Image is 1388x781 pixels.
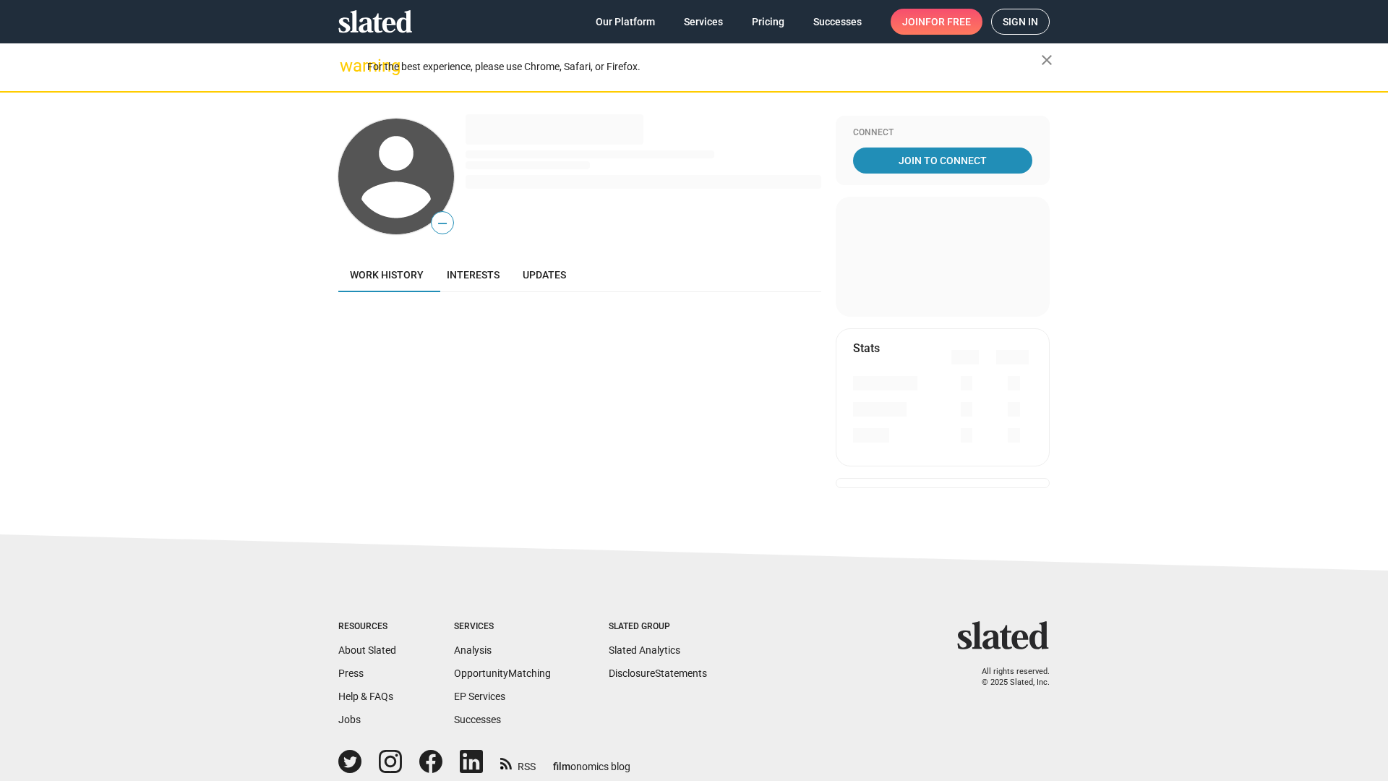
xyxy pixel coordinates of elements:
a: Help & FAQs [338,691,393,702]
span: Services [684,9,723,35]
a: Successes [802,9,873,35]
a: Analysis [454,644,492,656]
div: Slated Group [609,621,707,633]
a: EP Services [454,691,505,702]
span: Join [902,9,971,35]
span: Interests [447,269,500,281]
a: Our Platform [584,9,667,35]
a: Updates [511,257,578,292]
a: Successes [454,714,501,725]
div: Connect [853,127,1032,139]
a: Jobs [338,714,361,725]
span: for free [925,9,971,35]
a: DisclosureStatements [609,667,707,679]
span: — [432,214,453,233]
a: Work history [338,257,435,292]
a: Joinfor free [891,9,982,35]
a: Join To Connect [853,148,1032,174]
a: filmonomics blog [553,748,630,774]
a: Services [672,9,734,35]
a: About Slated [338,644,396,656]
a: OpportunityMatching [454,667,551,679]
span: Join To Connect [856,148,1029,174]
mat-icon: close [1038,51,1055,69]
span: Successes [813,9,862,35]
a: Sign in [991,9,1050,35]
a: Pricing [740,9,796,35]
span: Sign in [1003,9,1038,34]
div: For the best experience, please use Chrome, Safari, or Firefox. [367,57,1041,77]
div: Services [454,621,551,633]
mat-card-title: Stats [853,341,880,356]
span: Pricing [752,9,784,35]
span: Updates [523,269,566,281]
a: Press [338,667,364,679]
span: Work history [350,269,424,281]
div: Resources [338,621,396,633]
span: Our Platform [596,9,655,35]
a: Slated Analytics [609,644,680,656]
mat-icon: warning [340,57,357,74]
a: RSS [500,751,536,774]
a: Interests [435,257,511,292]
p: All rights reserved. © 2025 Slated, Inc. [967,667,1050,688]
span: film [553,761,570,772]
